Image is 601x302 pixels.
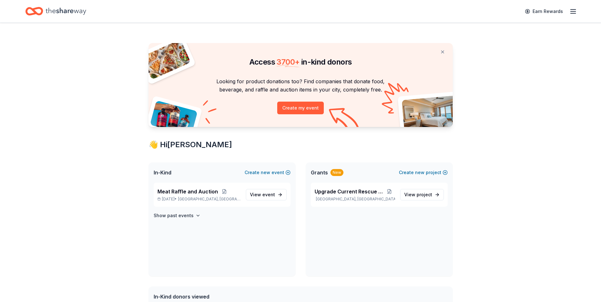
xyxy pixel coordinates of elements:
span: Upgrade Current Rescue Toosl [315,188,384,195]
span: Meat Raffle and Auction [157,188,218,195]
p: Looking for product donations too? Find companies that donate food, beverage, and raffle and auct... [156,77,445,94]
h4: Show past events [154,212,194,219]
span: new [261,169,270,176]
button: Create my event [277,102,324,114]
div: In-Kind donors viewed [154,293,296,300]
div: 👋 Hi [PERSON_NAME] [149,140,453,150]
span: Access in-kind donors [249,57,352,66]
a: Home [25,4,86,19]
span: View [404,191,432,198]
span: new [415,169,425,176]
a: View project [400,189,444,200]
button: Createnewevent [245,169,291,176]
span: [GEOGRAPHIC_DATA], [GEOGRAPHIC_DATA] [178,197,240,202]
span: project [417,192,432,197]
span: 3700 + [277,57,299,66]
div: New [330,169,343,176]
img: Pizza [141,39,191,80]
p: [DATE] • [157,197,241,202]
a: View event [246,189,287,200]
span: event [262,192,275,197]
span: In-Kind [154,169,171,176]
span: Grants [311,169,328,176]
button: Show past events [154,212,201,219]
span: View [250,191,275,198]
img: Curvy arrow [329,108,361,132]
a: Earn Rewards [521,6,567,17]
button: Createnewproject [399,169,448,176]
p: [GEOGRAPHIC_DATA], [GEOGRAPHIC_DATA] [315,197,395,202]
